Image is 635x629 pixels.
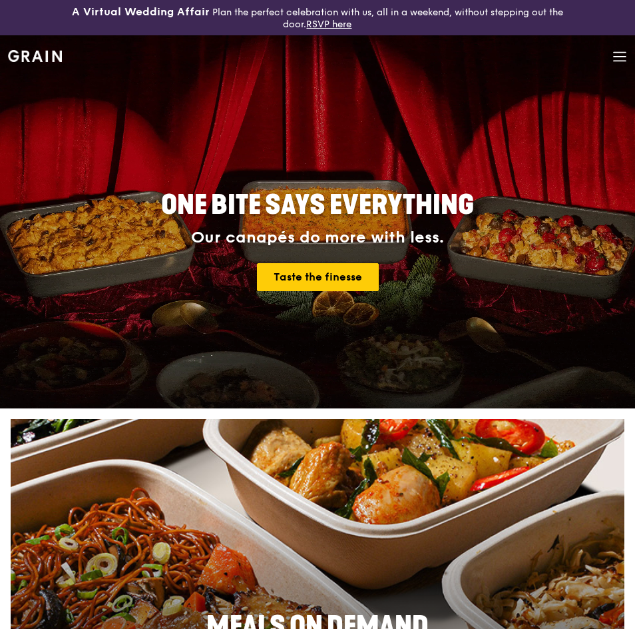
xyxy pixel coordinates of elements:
span: ONE BITE SAYS EVERYTHING [161,189,474,221]
a: Taste the finesse [257,263,379,291]
h3: A Virtual Wedding Affair [72,5,210,19]
div: Our canapés do more with less. [78,229,557,247]
a: RSVP here [306,19,351,30]
a: GrainGrain [8,35,62,75]
img: Grain [8,50,62,62]
div: Plan the perfect celebration with us, all in a weekend, without stepping out the door. [53,5,582,30]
